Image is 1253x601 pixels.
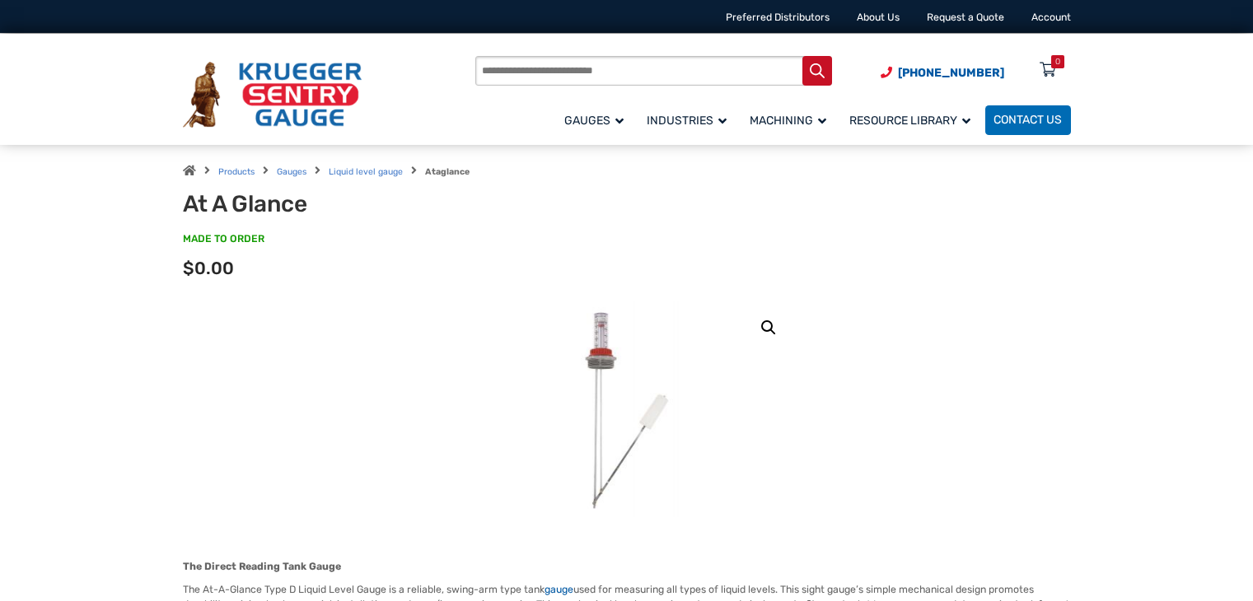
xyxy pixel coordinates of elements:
[545,584,573,595] a: gauge
[564,114,624,128] span: Gauges
[994,114,1062,128] span: Contact Us
[425,166,470,177] strong: Ataglance
[857,12,900,23] a: About Us
[329,166,403,177] a: Liquid level gauge
[750,114,826,128] span: Machining
[183,232,264,247] span: MADE TO ORDER
[183,62,362,128] img: Krueger Sentry Gauge
[741,103,841,137] a: Machining
[183,561,341,572] strong: The Direct Reading Tank Gauge
[638,103,741,137] a: Industries
[1031,12,1071,23] a: Account
[849,114,970,128] span: Resource Library
[647,114,727,128] span: Industries
[183,258,234,278] span: $0.00
[183,190,538,218] h1: At A Glance
[881,64,1004,82] a: Phone Number (920) 434-8860
[927,12,1004,23] a: Request a Quote
[754,313,783,342] a: View full-screen image gallery
[218,166,255,177] a: Products
[985,105,1071,135] a: Contact Us
[540,301,713,518] img: At A Glance
[556,103,638,137] a: Gauges
[898,66,1004,80] span: [PHONE_NUMBER]
[277,166,306,177] a: Gauges
[726,12,830,23] a: Preferred Distributors
[1055,55,1060,68] div: 0
[841,103,985,137] a: Resource Library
